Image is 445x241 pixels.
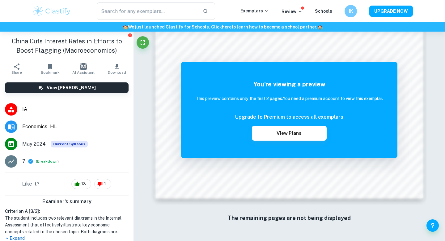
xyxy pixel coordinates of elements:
[347,8,354,15] h6: IK
[1,24,444,30] h6: We just launched Clastify for Schools. Click to learn how to become a school partner.
[22,180,40,188] h6: Like it?
[2,198,131,205] h6: Examiner's summary
[36,159,59,164] span: ( )
[37,159,57,164] button: Breakdown
[426,219,439,232] button: Help and Feedback
[101,181,109,187] span: 1
[222,24,231,29] a: here
[315,9,332,14] a: Schools
[22,158,25,165] p: 7
[41,70,60,75] span: Bookmark
[11,70,22,75] span: Share
[5,215,129,235] h1: The student includes two relevant diagrams in the Internal Assessment that effectively illustrate...
[72,70,95,75] span: AI Assistant
[5,37,129,55] h1: China Cuts Interest Rates in Efforts to Boost Flagging (Macroeconomics)
[22,123,129,130] span: Economics - HL
[369,6,413,17] button: UPGRADE NOW
[22,106,129,113] span: IA
[168,214,410,222] h6: The remaining pages are not being displayed
[252,126,327,141] button: View Plans
[67,60,100,77] button: AI Assistant
[137,36,149,49] button: Fullscreen
[123,24,128,29] span: 🏫
[78,181,89,187] span: 13
[47,84,96,91] h6: View [PERSON_NAME]
[22,140,46,148] span: May 2024
[235,113,343,121] h6: Upgrade to Premium to access all exemplars
[240,7,269,14] p: Exemplars
[128,33,132,37] button: Report issue
[5,208,129,215] h6: Criterion A [ 3 / 3 ]:
[33,60,67,77] button: Bookmark
[80,63,87,70] img: AI Assistant
[51,141,88,147] div: This exemplar is based on the current syllabus. Feel free to refer to it for inspiration/ideas wh...
[97,2,198,20] input: Search for any exemplars...
[32,5,71,17] img: Clastify logo
[100,60,133,77] button: Download
[196,95,383,102] h6: This preview contains only the first 2 pages. You need a premium account to view this exemplar.
[282,8,303,15] p: Review
[345,5,357,17] button: IK
[5,82,129,93] button: View [PERSON_NAME]
[317,24,323,29] span: 🏫
[108,70,126,75] span: Download
[51,141,88,147] span: Current Syllabus
[196,80,383,89] h5: You're viewing a preview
